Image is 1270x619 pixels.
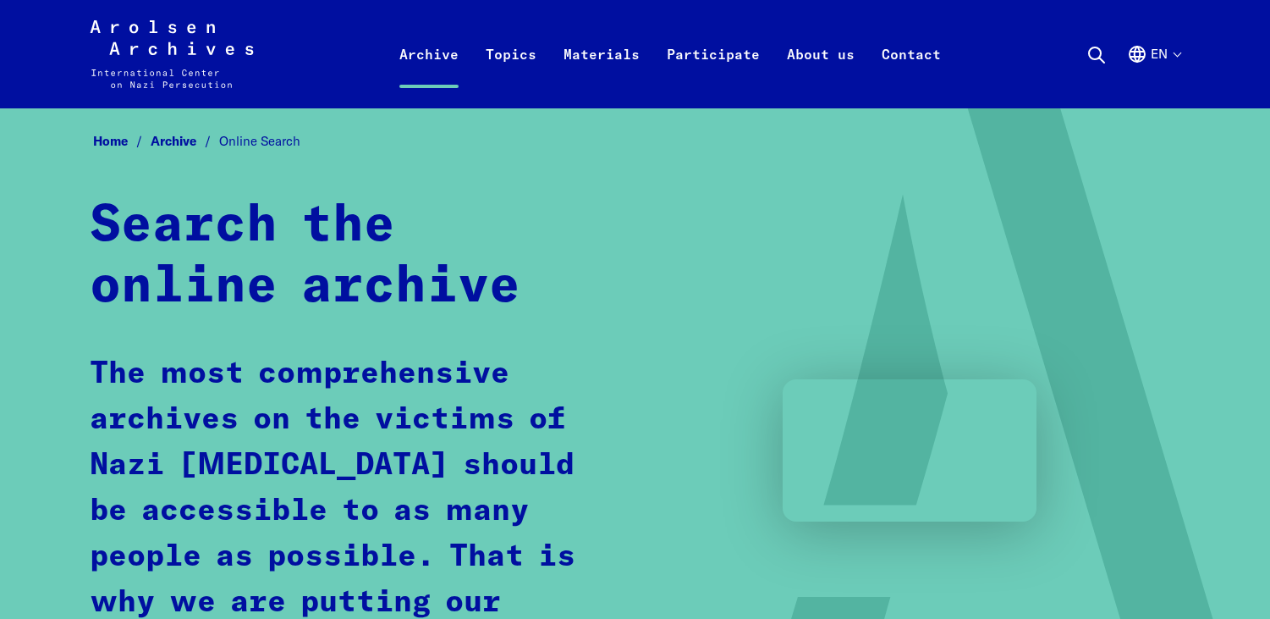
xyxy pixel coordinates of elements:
[151,133,219,149] a: Archive
[386,20,954,88] nav: Primary
[773,41,868,108] a: About us
[653,41,773,108] a: Participate
[472,41,550,108] a: Topics
[93,133,151,149] a: Home
[1127,44,1180,105] button: English, language selection
[90,201,520,312] strong: Search the online archive
[386,41,472,108] a: Archive
[219,133,300,149] span: Online Search
[90,129,1181,155] nav: Breadcrumb
[550,41,653,108] a: Materials
[868,41,954,108] a: Contact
